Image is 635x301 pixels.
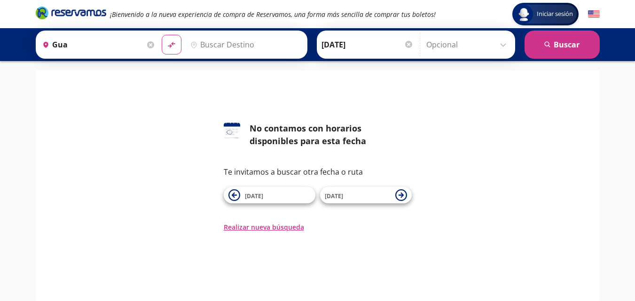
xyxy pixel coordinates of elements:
[588,8,600,20] button: English
[320,187,412,203] button: [DATE]
[187,33,302,56] input: Buscar Destino
[525,31,600,59] button: Buscar
[224,187,315,203] button: [DATE]
[325,192,343,200] span: [DATE]
[224,166,412,178] p: Te invitamos a buscar otra fecha o ruta
[36,6,106,23] a: Brand Logo
[39,33,145,56] input: Buscar Origen
[533,9,577,19] span: Iniciar sesión
[36,6,106,20] i: Brand Logo
[224,222,304,232] button: Realizar nueva búsqueda
[250,122,412,147] div: No contamos con horarios disponibles para esta fecha
[245,192,263,200] span: [DATE]
[321,33,414,56] input: Elegir Fecha
[110,10,436,19] em: ¡Bienvenido a la nueva experiencia de compra de Reservamos, una forma más sencilla de comprar tus...
[426,33,510,56] input: Opcional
